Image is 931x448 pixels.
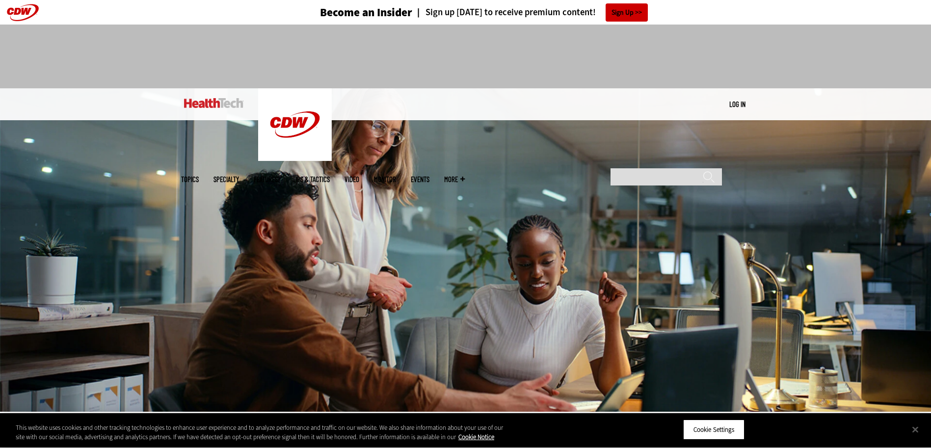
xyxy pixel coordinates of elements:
h3: Become an Insider [320,7,412,18]
a: Sign up [DATE] to receive premium content! [412,8,596,17]
span: Specialty [213,176,239,183]
span: Topics [181,176,199,183]
a: Log in [729,100,745,108]
a: Events [411,176,429,183]
iframe: advertisement [287,34,644,79]
div: This website uses cookies and other tracking technologies to enhance user experience and to analy... [16,423,512,442]
img: Home [184,98,243,108]
a: Video [345,176,359,183]
button: Cookie Settings [683,420,745,440]
a: More information about your privacy [458,433,494,442]
a: Features [254,176,278,183]
a: CDW [258,153,332,163]
a: MonITor [374,176,396,183]
a: Sign Up [606,3,648,22]
span: More [444,176,465,183]
a: Tips & Tactics [293,176,330,183]
div: User menu [729,99,745,109]
button: Close [904,419,926,440]
a: Become an Insider [283,7,412,18]
img: Home [258,88,332,161]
